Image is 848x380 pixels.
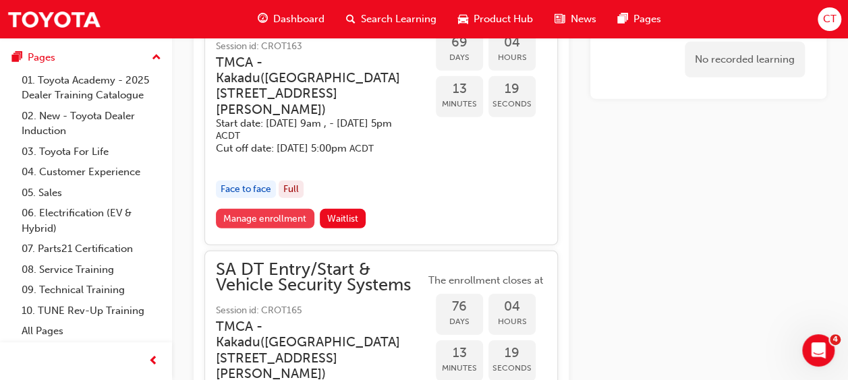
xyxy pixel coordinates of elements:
[818,7,841,31] button: CT
[685,42,805,77] div: No recorded learning
[555,11,565,28] span: news-icon
[436,50,483,65] span: Days
[436,96,483,112] span: Minutes
[361,11,436,27] span: Search Learning
[216,117,403,142] h5: Start date: [DATE] 9am , - [DATE] 5pm
[488,299,536,315] span: 04
[447,5,544,33] a: car-iconProduct Hub
[12,52,22,64] span: pages-icon
[488,360,536,376] span: Seconds
[216,142,403,155] h5: Cut off date: [DATE] 5:00pm
[216,209,314,228] a: Manage enrollment
[16,183,167,203] a: 05. Sales
[488,35,536,51] span: 04
[16,106,167,141] a: 02. New - Toyota Dealer Induction
[320,209,366,228] button: Waitlist
[617,11,627,28] span: pages-icon
[436,82,483,97] span: 13
[606,5,671,33] a: pages-iconPages
[488,314,536,329] span: Hours
[436,35,483,51] span: 69
[16,239,167,259] a: 07. Parts21 Certification
[216,181,276,199] div: Face to face
[633,11,660,27] span: Pages
[436,360,483,376] span: Minutes
[349,143,374,154] span: Australian Central Daylight Time ACDT
[216,39,425,55] span: Session id: CROT163
[474,11,533,27] span: Product Hub
[16,321,167,342] a: All Pages
[16,259,167,280] a: 08. Service Training
[16,280,167,300] a: 09. Technical Training
[28,50,55,65] div: Pages
[16,203,167,239] a: 06. Electrification (EV & Hybrid)
[458,11,468,28] span: car-icon
[16,70,167,106] a: 01. Toyota Academy - 2025 Dealer Training Catalogue
[216,130,240,141] span: Australian Central Daylight Time ACDT
[436,314,483,329] span: Days
[327,213,358,224] span: Waitlist
[16,162,167,183] a: 04. Customer Experience
[488,82,536,97] span: 19
[570,11,596,27] span: News
[148,353,159,370] span: prev-icon
[488,50,536,65] span: Hours
[488,96,536,112] span: Seconds
[258,11,268,28] span: guage-icon
[273,11,324,27] span: Dashboard
[436,346,483,361] span: 13
[216,262,425,292] span: SA DT Entry/Start & Vehicle Security Systems
[830,334,841,345] span: 4
[16,300,167,321] a: 10. TUNE Rev-Up Training
[16,141,167,162] a: 03. Toyota For Life
[152,49,161,67] span: up-icon
[279,181,304,199] div: Full
[335,5,447,33] a: search-iconSearch Learning
[7,4,101,34] img: Trak
[436,299,483,315] span: 76
[346,11,356,28] span: search-icon
[544,5,606,33] a: news-iconNews
[247,5,335,33] a: guage-iconDashboard
[425,273,546,288] span: The enrollment closes at
[216,303,425,319] span: Session id: CROT165
[822,11,836,27] span: CT
[216,55,403,118] h3: TMCA - Kakadu ( [GEOGRAPHIC_DATA][STREET_ADDRESS][PERSON_NAME] )
[802,334,835,367] iframe: Intercom live chat
[488,346,536,361] span: 19
[5,45,167,70] button: Pages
